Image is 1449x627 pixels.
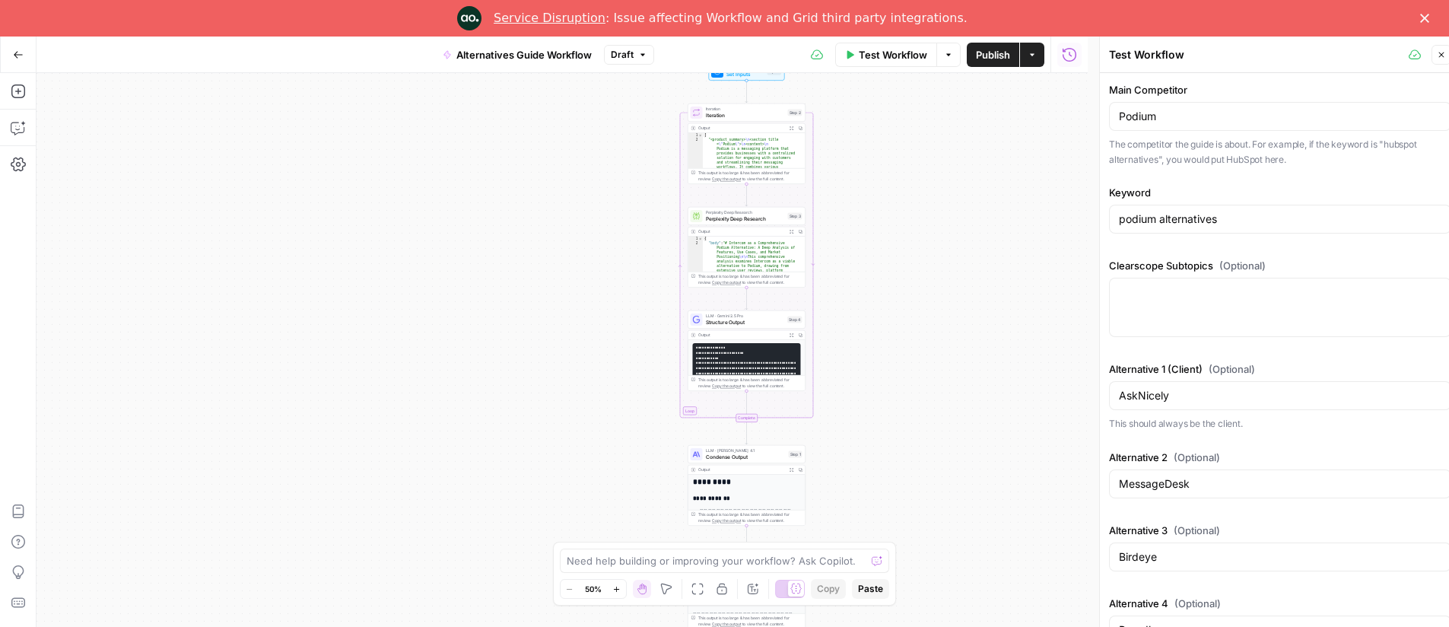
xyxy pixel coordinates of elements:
div: This output is too large & has been abbreviated for review. to view the full content. [698,615,802,627]
span: Copy the output [712,177,741,181]
span: (Optional) [1174,450,1220,465]
span: Copy [817,582,840,596]
div: Output [698,125,785,131]
span: Paste [858,582,883,596]
div: Output [698,466,785,473]
div: Step 4 [787,316,802,323]
img: Profile image for Engineering [457,6,481,30]
g: Edge from step_2 to step_3 [745,184,748,206]
span: Copy the output [712,280,741,285]
g: Edge from step_1 to step_6 [745,526,748,548]
span: Iteration [706,106,785,112]
button: Copy [811,579,846,599]
span: Test Workflow [859,47,927,62]
span: (Optional) [1219,258,1266,273]
div: Step 1 [789,450,802,457]
div: This output is too large & has been abbreviated for review. to view the full content. [698,377,802,389]
button: Draft [604,45,654,65]
div: Inputs [767,68,782,75]
span: Iteration [706,111,785,119]
span: Toggle code folding, rows 1 through 3 [698,133,703,138]
span: Copy the output [712,622,741,626]
div: Output [698,228,785,234]
span: (Optional) [1174,596,1221,611]
span: Condense Output [706,453,786,460]
span: Publish [976,47,1010,62]
button: Test Workflow [835,43,936,67]
span: (Optional) [1174,523,1220,538]
div: Step 3 [788,212,802,219]
div: 1 [688,133,704,138]
div: LoopIterationIterationStep 2Output[ "<product_summary>\n<section title =\"Podium\">\n<content>\n ... [688,103,806,184]
span: LLM · [PERSON_NAME] 4.1 [706,447,786,454]
g: Edge from step_3 to step_4 [745,288,748,310]
span: LLM · Gemini 2.5 Pro [706,313,785,319]
div: Perplexity Deep ResearchPerplexity Deep ResearchStep 3Output{ "body":"# Intercom as a Comprehensi... [688,207,806,288]
span: (Optional) [1209,361,1255,377]
div: Close [1420,14,1435,23]
span: Perplexity Deep Research [706,215,785,222]
g: Edge from start to step_2 [745,81,748,103]
div: This output is too large & has been abbreviated for review. to view the full content. [698,170,802,182]
button: Publish [967,43,1019,67]
span: 50% [585,583,602,595]
span: Alternatives Guide Workflow [456,47,592,62]
div: Complete [688,414,806,422]
button: Alternatives Guide Workflow [434,43,601,67]
div: This output is too large & has been abbreviated for review. to view the full content. [698,273,802,285]
span: Toggle code folding, rows 1 through 3 [698,237,703,241]
div: Step 2 [788,109,802,116]
div: Set InputsInputs [688,62,806,81]
span: Copy the output [712,518,741,523]
span: Draft [611,48,634,62]
span: Copy the output [712,384,741,388]
g: Edge from step_2-iteration-end to step_1 [745,422,748,444]
a: Service Disruption [494,11,605,25]
div: Complete [736,414,758,422]
div: : Issue affecting Workflow and Grid third party integrations. [494,11,968,26]
div: Output [698,332,785,338]
span: Set Inputs [726,70,764,78]
span: Structure Output [706,318,785,326]
div: This output is too large & has been abbreviated for review. to view the full content. [698,511,802,524]
button: Paste [852,579,889,599]
span: Perplexity Deep Research [706,209,785,215]
div: 1 [688,237,704,241]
